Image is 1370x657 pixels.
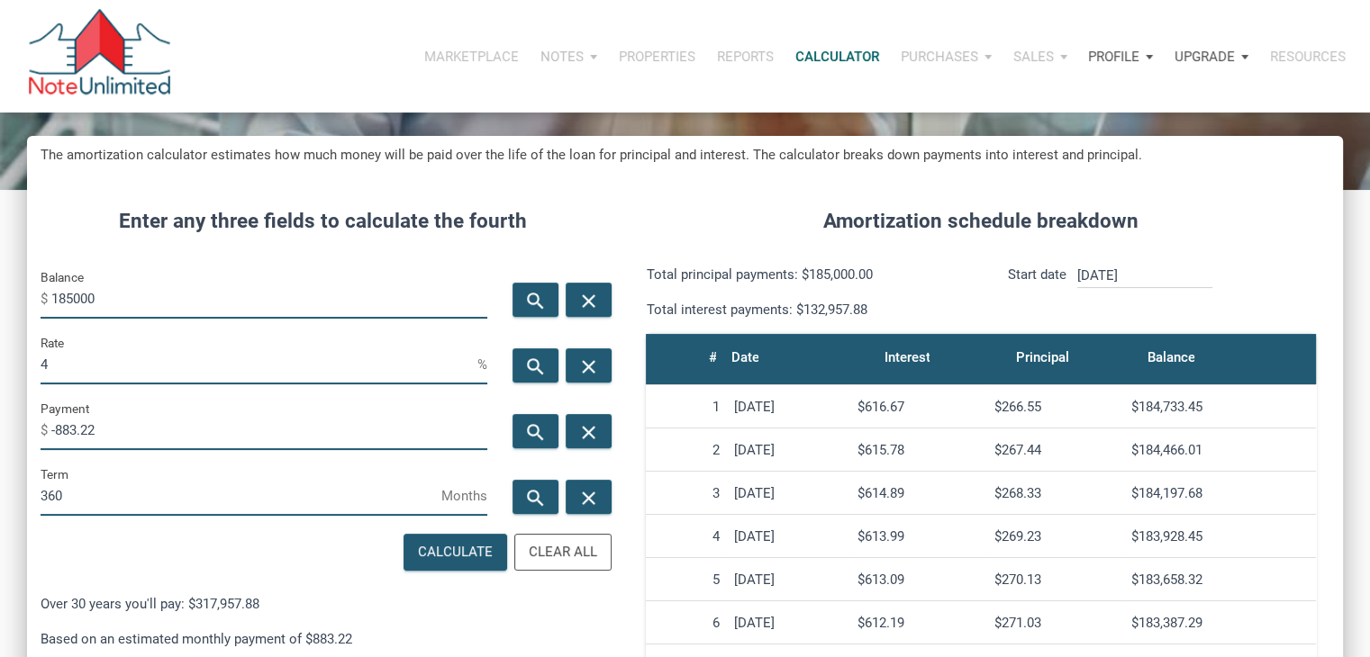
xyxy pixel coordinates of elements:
button: Clear All [514,534,612,571]
i: search [525,421,547,444]
div: $267.44 [994,442,1117,458]
div: Principal [1015,345,1068,370]
div: $183,658.32 [1131,571,1309,588]
button: Calculate [404,534,507,571]
i: search [525,290,547,312]
div: $612.19 [857,615,980,631]
div: $270.13 [994,571,1117,588]
div: $268.33 [994,485,1117,501]
h4: Enter any three fields to calculate the fourth [41,206,605,237]
p: Calculator [795,49,879,65]
h5: The amortization calculator estimates how much money will be paid over the life of the loan for p... [41,145,1329,166]
div: [DATE] [734,442,843,458]
div: [DATE] [734,485,843,501]
button: Properties [608,30,706,84]
p: Profile [1088,49,1139,65]
span: % [477,350,487,379]
span: $ [41,416,51,445]
button: close [566,348,612,382]
h4: Amortization schedule breakdown [632,206,1329,237]
div: [DATE] [734,615,843,631]
button: Resources [1259,30,1356,84]
div: 2 [653,442,720,458]
button: close [566,480,612,514]
input: Balance [51,278,487,319]
div: $184,197.68 [1131,485,1309,501]
input: Term [41,475,441,516]
label: Term [41,463,68,485]
div: $613.09 [857,571,980,588]
div: $184,733.45 [1131,399,1309,415]
label: Rate [41,332,64,354]
i: close [578,487,600,509]
a: Calculator [785,30,890,84]
div: [DATE] [734,571,843,588]
i: close [578,421,600,444]
div: Calculate [418,542,493,562]
div: $615.78 [857,442,980,458]
label: Payment [41,398,89,419]
i: search [525,355,547,378]
div: # [708,345,716,370]
button: search [513,480,558,514]
div: [DATE] [734,528,843,544]
div: 1 [653,399,720,415]
div: $614.89 [857,485,980,501]
div: Balance [1147,345,1194,370]
div: 5 [653,571,720,588]
div: $616.67 [857,399,980,415]
i: search [525,487,547,509]
span: Months [441,481,487,510]
div: [DATE] [734,399,843,415]
div: Interest [884,345,930,370]
p: Start date [1008,264,1066,320]
button: search [513,283,558,317]
button: search [513,414,558,448]
div: 3 [653,485,720,501]
div: Clear All [529,542,597,562]
div: 6 [653,615,720,631]
p: Properties [619,49,695,65]
img: NoteUnlimited [27,9,172,103]
p: Upgrade [1175,49,1235,65]
p: Over 30 years you'll pay: $317,957.88 [41,593,605,615]
span: $ [41,284,51,313]
p: Based on an estimated monthly payment of $883.22 [41,628,605,650]
input: Rate [41,344,477,384]
button: Marketplace [413,30,530,84]
p: Total interest payments: $132,957.88 [646,299,967,320]
button: close [566,283,612,317]
div: $183,387.29 [1131,615,1309,631]
button: Upgrade [1164,30,1259,84]
button: close [566,414,612,448]
p: Total principal payments: $185,000.00 [646,264,967,285]
i: close [578,290,600,312]
button: search [513,348,558,382]
div: Date [730,345,758,370]
input: Payment [51,409,487,450]
div: $613.99 [857,528,980,544]
button: Profile [1077,30,1164,84]
button: Reports [706,30,785,84]
p: Resources [1270,49,1346,65]
div: $266.55 [994,399,1117,415]
div: $271.03 [994,615,1117,631]
div: $184,466.01 [1131,442,1309,458]
div: 4 [653,528,720,544]
div: $183,928.45 [1131,528,1309,544]
p: Marketplace [424,49,519,65]
div: $269.23 [994,528,1117,544]
label: Balance [41,266,84,288]
p: Reports [717,49,774,65]
i: close [578,355,600,378]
